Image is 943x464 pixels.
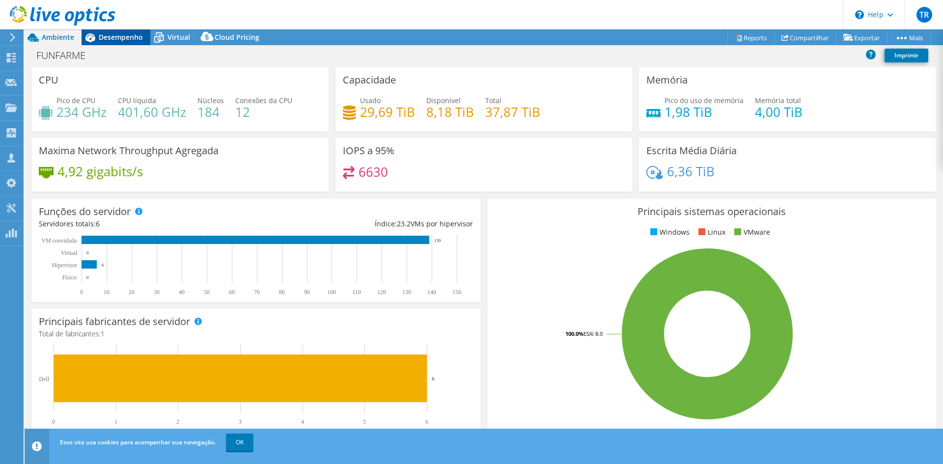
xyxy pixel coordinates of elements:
[86,250,89,255] text: 0
[304,289,310,296] text: 90
[397,219,411,228] span: 23.2
[426,96,461,105] span: Disponível
[377,289,386,296] text: 120
[696,227,725,238] li: Linux
[646,145,737,156] h3: Escrita Média Diária
[39,206,131,217] h3: Funções do servidor
[885,49,928,62] a: Imprimir
[565,330,583,337] tspan: 100.0%
[343,75,396,85] h3: Capacidade
[235,107,292,117] h4: 12
[485,96,501,105] span: Total
[39,145,219,156] h3: Maxima Network Throughput Agregada
[239,418,242,425] text: 3
[360,107,415,117] h4: 29,69 TiB
[887,30,931,45] a: Mais
[39,218,256,229] div: Servidores totais:
[855,10,864,19] svg: \n
[402,289,411,296] text: 130
[646,75,688,85] h3: Memória
[32,50,101,61] h1: FUNFARME
[755,96,801,105] span: Memória total
[665,107,744,117] h4: 1,98 TiB
[56,96,95,105] span: Pico de CPU
[102,263,104,268] text: 6
[774,30,836,45] a: Compartilhar
[254,289,260,296] text: 70
[279,289,285,296] text: 80
[39,75,58,85] h3: CPU
[62,274,77,281] tspan: Físico
[129,289,135,296] text: 20
[229,289,235,296] text: 60
[235,96,292,105] span: Conexões da CPU
[301,418,304,425] text: 4
[495,206,929,217] h3: Principais sistemas operacionais
[204,289,210,296] text: 50
[648,227,690,238] li: Windows
[485,107,540,117] h4: 37,87 TiB
[327,289,336,296] text: 100
[363,418,366,425] text: 5
[215,32,259,42] span: Cloud Pricing
[360,96,381,105] span: Usado
[226,434,253,451] a: OK
[101,329,105,338] span: 1
[755,107,803,117] h4: 4,00 TiB
[256,218,473,229] div: Índice: VMs por hipervisor
[118,107,186,117] h4: 401,60 GHz
[197,96,224,105] span: Núcleos
[667,166,715,177] h4: 6,36 TiB
[665,96,744,105] span: Pico do uso de memória
[197,107,224,117] h4: 184
[434,238,441,243] text: 139
[52,262,77,269] text: Hipervisor
[52,418,55,425] text: 0
[104,289,110,296] text: 10
[425,418,428,425] text: 6
[118,96,156,105] span: CPU líquida
[56,107,107,117] h4: 234 GHz
[583,330,603,337] tspan: ESXi 8.0
[359,166,388,177] h4: 6630
[39,316,190,327] h3: Principais fabricantes de servidor
[426,107,474,117] h4: 8,18 TiB
[432,376,435,382] text: 6
[86,275,89,280] text: 0
[427,289,436,296] text: 140
[99,32,143,42] span: Desempenho
[60,438,216,446] span: Esse site usa cookies para acompanhar sua navegação.
[39,328,473,339] h4: Total de fabricantes:
[154,289,160,296] text: 30
[61,249,78,256] text: Virtual
[80,289,83,296] text: 0
[57,166,143,177] h4: 4,92 gigabits/s
[452,289,461,296] text: 150
[343,145,394,156] h3: IOPS a 95%
[727,30,775,45] a: Reports
[42,32,74,42] span: Ambiente
[96,219,100,228] span: 6
[114,418,117,425] text: 1
[352,289,361,296] text: 110
[167,32,190,42] span: Virtual
[179,289,185,296] text: 40
[916,7,932,23] span: TR
[41,237,77,244] text: VM convidada
[732,227,770,238] li: VMware
[176,418,179,425] text: 2
[836,30,888,45] a: Exportar
[39,376,49,382] text: Dell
